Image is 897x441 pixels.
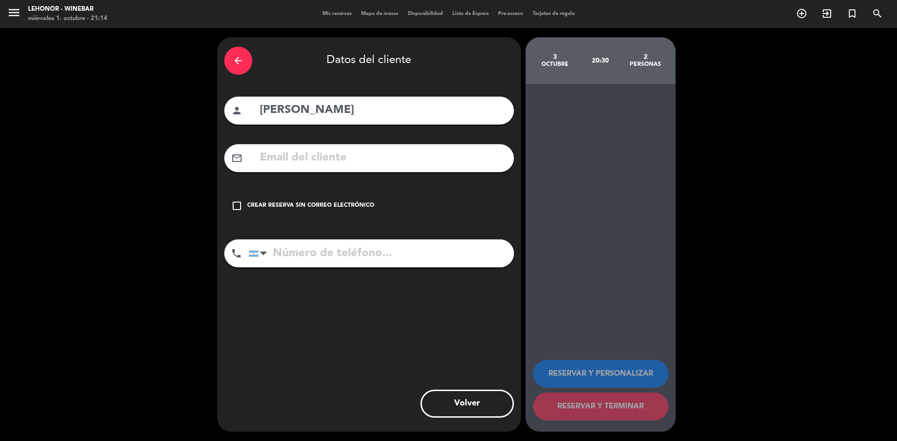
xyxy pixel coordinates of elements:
span: Mis reservas [318,11,356,16]
input: Email del cliente [259,148,507,168]
button: menu [7,6,21,23]
i: add_circle_outline [796,8,807,19]
div: 2 [623,53,668,61]
div: miércoles 1. octubre - 21:14 [28,14,107,23]
span: Tarjetas de regalo [528,11,580,16]
i: exit_to_app [821,8,833,19]
div: Crear reserva sin correo electrónico [247,201,374,210]
div: Datos del cliente [224,44,514,77]
div: 20:30 [577,44,623,77]
div: octubre [533,61,578,68]
span: Pre-acceso [493,11,528,16]
i: arrow_back [233,55,244,66]
span: Mapa de mesas [356,11,403,16]
i: check_box_outline_blank [231,200,242,211]
input: Número de teléfono... [249,239,514,267]
i: person [231,105,242,116]
div: personas [623,61,668,68]
button: Volver [420,390,514,418]
input: Nombre del cliente [259,101,507,120]
i: phone [231,248,242,259]
i: mail_outline [231,153,242,164]
div: Argentina: +54 [249,240,271,267]
i: search [872,8,883,19]
span: Disponibilidad [403,11,448,16]
div: Lehonor - Winebar [28,5,107,14]
i: turned_in_not [847,8,858,19]
div: 3 [533,53,578,61]
button: RESERVAR Y TERMINAR [533,392,669,420]
i: menu [7,6,21,20]
span: Lista de Espera [448,11,493,16]
button: RESERVAR Y PERSONALIZAR [533,360,669,388]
